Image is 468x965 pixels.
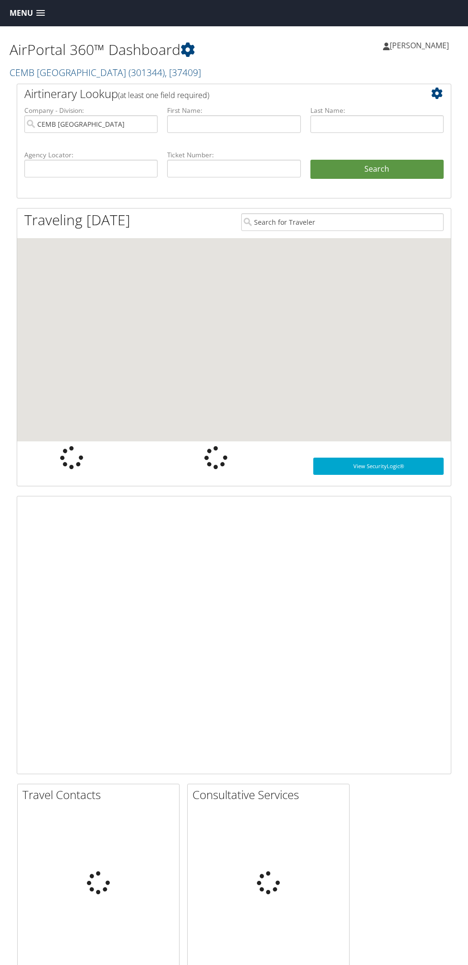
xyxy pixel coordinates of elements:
span: , [ 37409 ] [165,66,201,79]
a: [PERSON_NAME] [383,31,458,60]
a: Menu [5,5,50,21]
h2: Travel Contacts [22,787,179,803]
h2: Airtinerary Lookup [24,86,407,102]
span: ( 301344 ) [128,66,165,79]
span: (at least one field required) [118,90,209,100]
label: Company - Division: [24,106,158,115]
label: First Name: [167,106,300,115]
span: [PERSON_NAME] [390,40,449,51]
a: CEMB [GEOGRAPHIC_DATA] [10,66,201,79]
span: Menu [10,9,33,18]
h2: Consultative Services [192,787,349,803]
a: View SecurityLogic® [313,458,444,475]
h1: AirPortal 360™ Dashboard [10,40,234,60]
label: Agency Locator: [24,150,158,160]
h1: Traveling [DATE] [24,210,130,230]
button: Search [310,160,444,179]
label: Last Name: [310,106,444,115]
label: Ticket Number: [167,150,300,160]
input: Search for Traveler [241,213,444,231]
